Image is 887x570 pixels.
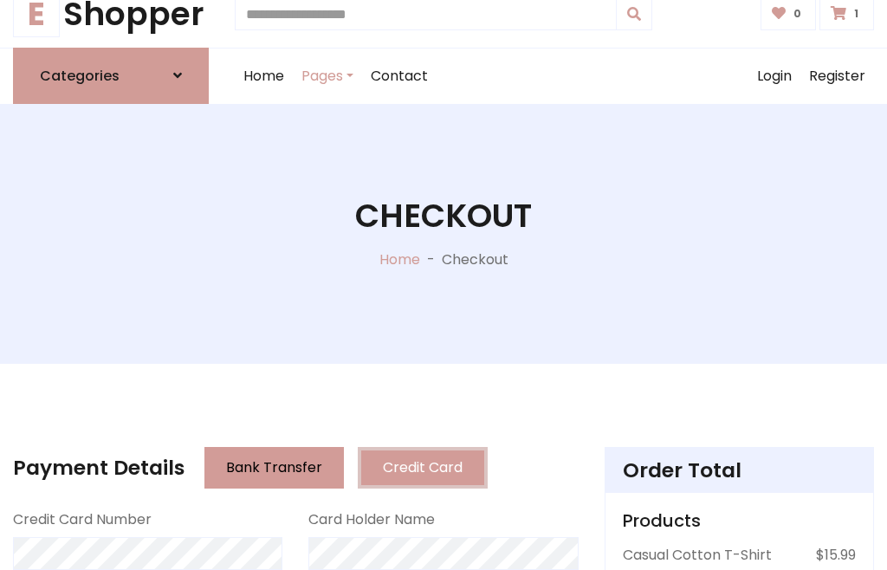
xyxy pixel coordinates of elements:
[40,68,120,84] h6: Categories
[623,458,856,483] h4: Order Total
[13,509,152,530] label: Credit Card Number
[355,197,532,236] h1: Checkout
[850,6,863,22] span: 1
[800,49,874,104] a: Register
[13,456,185,480] h4: Payment Details
[13,48,209,104] a: Categories
[816,545,856,566] p: $15.99
[379,249,420,269] a: Home
[623,545,772,566] p: Casual Cotton T-Shirt
[442,249,508,270] p: Checkout
[789,6,806,22] span: 0
[420,249,442,270] p: -
[204,447,344,489] button: Bank Transfer
[362,49,437,104] a: Contact
[235,49,293,104] a: Home
[623,510,856,531] h5: Products
[748,49,800,104] a: Login
[308,509,435,530] label: Card Holder Name
[358,447,488,489] button: Credit Card
[293,49,362,104] a: Pages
